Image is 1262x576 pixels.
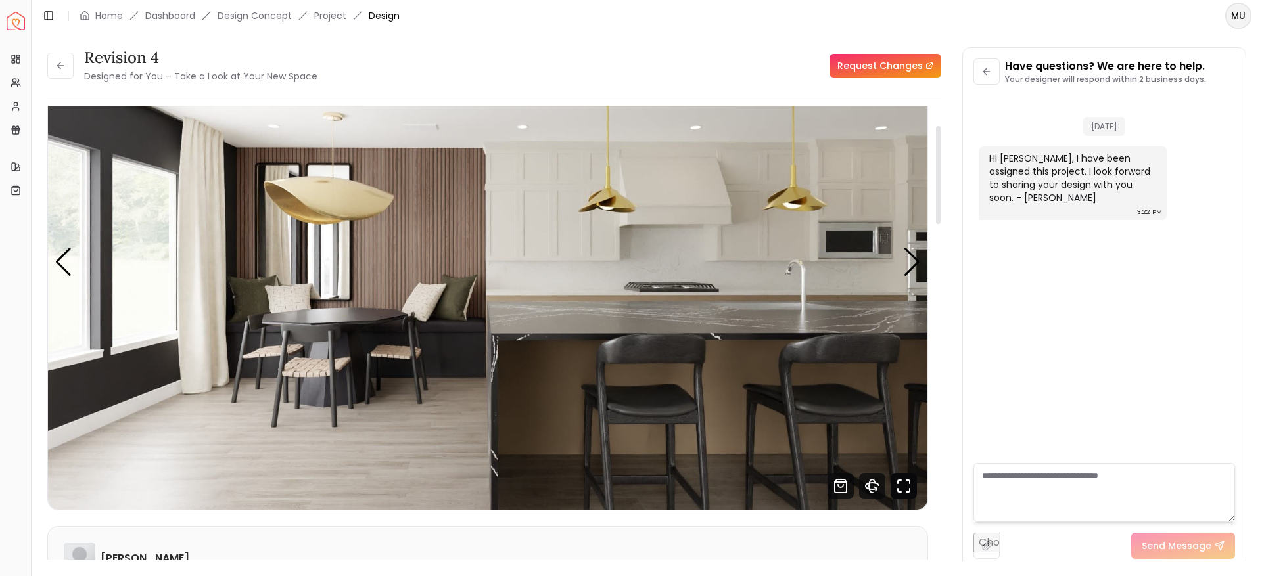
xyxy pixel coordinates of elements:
svg: Shop Products from this design [828,473,854,499]
img: Design Render 1 [48,15,927,510]
h3: Revision 4 [84,47,317,68]
div: 3:22 PM [1137,206,1162,219]
a: Spacejoy [7,12,25,30]
nav: breadcrumb [80,9,400,22]
a: Project [314,9,346,22]
p: Your designer will respond within 2 business days. [1005,74,1206,85]
a: Home [95,9,123,22]
span: MU [1227,4,1250,28]
img: Spacejoy Logo [7,12,25,30]
p: Have questions? We are here to help. [1005,58,1206,74]
img: Heather Wise [64,543,95,574]
div: Next slide [903,248,921,277]
small: Designed for You – Take a Look at Your New Space [84,70,317,83]
h6: [PERSON_NAME] [101,550,189,566]
span: [DATE] [1083,117,1125,136]
li: Design Concept [218,9,292,22]
button: MU [1225,3,1251,29]
div: Hi [PERSON_NAME], I have been assigned this project. I look forward to sharing your design with y... [989,152,1154,204]
svg: Fullscreen [891,473,917,499]
svg: 360 View [859,473,885,499]
a: Dashboard [145,9,195,22]
div: Previous slide [55,248,72,277]
div: Carousel [48,15,927,510]
div: 6 / 6 [48,15,927,510]
span: Design [369,9,400,22]
a: Request Changes [830,54,941,78]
